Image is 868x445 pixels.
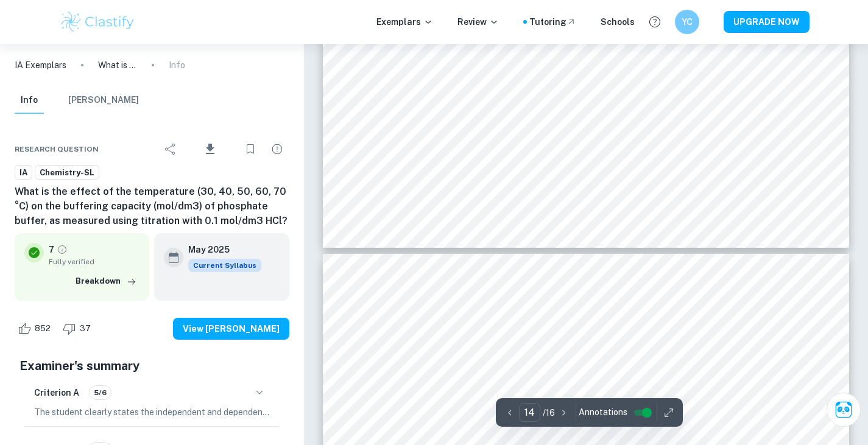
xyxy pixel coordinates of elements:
p: The student clearly states the independent and dependent variables in the research question, incl... [34,405,270,419]
a: IA [15,165,32,180]
h6: YC [680,15,694,29]
p: Exemplars [376,15,433,29]
h6: May 2025 [188,243,252,256]
div: Dislike [60,319,97,338]
a: Schools [601,15,635,29]
p: 7 [49,243,54,256]
button: Ask Clai [827,393,861,427]
span: Fully verified [49,256,139,267]
div: Report issue [265,137,289,161]
span: Research question [15,144,99,155]
span: 852 [28,323,57,335]
div: Like [15,319,57,338]
div: Share [158,137,183,161]
span: Annotations [579,406,627,419]
a: Chemistry-SL [35,165,99,180]
div: Bookmark [238,137,263,161]
span: Current Syllabus [188,259,261,272]
span: 5/6 [90,387,111,398]
span: Chemistry-SL [35,167,99,179]
button: View [PERSON_NAME] [173,318,289,340]
a: Tutoring [529,15,576,29]
img: Clastify logo [59,10,136,34]
button: YC [675,10,699,34]
a: IA Exemplars [15,58,66,72]
button: Info [15,87,44,114]
div: Download [185,133,236,165]
p: / 16 [543,406,555,419]
div: This exemplar is based on the current syllabus. Feel free to refer to it for inspiration/ideas wh... [188,259,261,272]
span: IA [15,167,32,179]
p: Review [457,15,499,29]
button: Help and Feedback [644,12,665,32]
a: Grade fully verified [57,244,68,255]
button: Breakdown [72,272,139,290]
p: Info [169,58,185,72]
h5: Examiner's summary [19,357,284,375]
p: What is the effect of the temperature (30, 40, 50, 60, 70 °C) on the buffering capacity (mol/dm3)... [98,58,137,72]
button: UPGRADE NOW [724,11,810,33]
h6: What is the effect of the temperature (30, 40, 50, 60, 70 °C) on the buffering capacity (mol/dm3)... [15,184,289,228]
button: [PERSON_NAME] [68,87,139,114]
span: 37 [73,323,97,335]
h6: Criterion A [34,386,79,399]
